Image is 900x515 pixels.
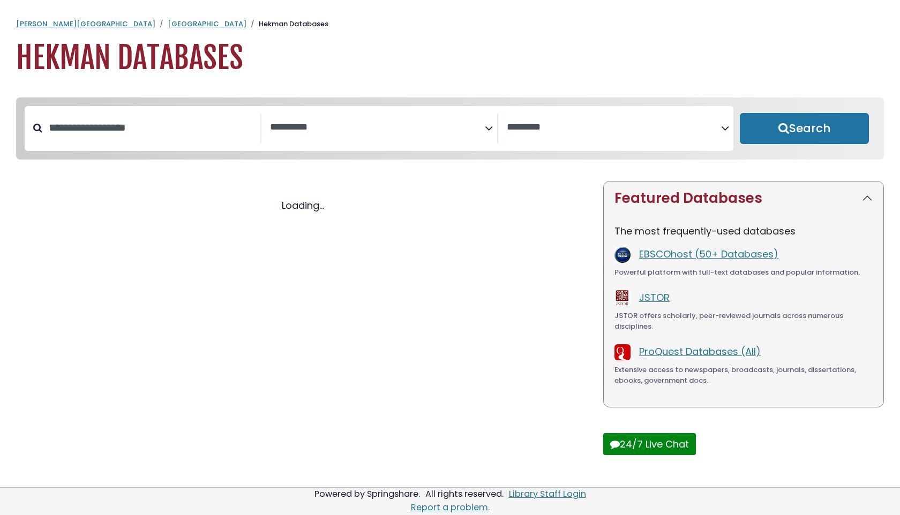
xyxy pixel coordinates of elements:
[16,19,155,29] a: [PERSON_NAME][GEOGRAPHIC_DATA]
[740,113,869,144] button: Submit for Search Results
[411,501,490,513] a: Report a problem.
[614,224,873,238] p: The most frequently-used databases
[614,365,873,385] div: Extensive access to newspapers, broadcasts, journals, dissertations, ebooks, government docs.
[507,122,722,133] textarea: Search
[42,119,260,137] input: Search database by title or keyword
[168,19,246,29] a: [GEOGRAPHIC_DATA]
[614,267,873,278] div: Powerful platform with full-text databases and popular information.
[313,488,422,500] div: Powered by Springshare.
[639,247,778,261] a: EBSCOhost (50+ Databases)
[16,40,884,76] h1: Hekman Databases
[246,19,328,29] li: Hekman Databases
[639,291,670,304] a: JSTOR
[604,181,883,215] button: Featured Databases
[509,488,586,500] a: Library Staff Login
[614,310,873,331] div: JSTOR offers scholarly, peer-reviewed journals across numerous disciplines.
[424,488,505,500] div: All rights reserved.
[639,345,761,358] a: ProQuest Databases (All)
[16,19,884,29] nav: breadcrumb
[270,122,485,133] textarea: Search
[603,433,696,455] button: 24/7 Live Chat
[16,97,884,160] nav: Search filters
[16,198,590,213] div: Loading...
